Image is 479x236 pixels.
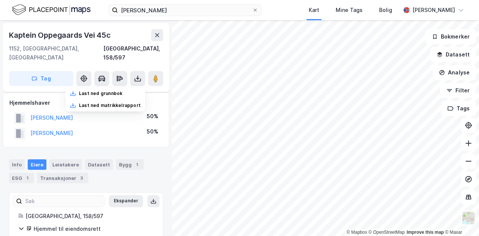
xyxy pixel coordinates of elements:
[133,161,141,168] div: 1
[9,29,112,41] div: Kaptein Oppegaards Vei 45c
[118,4,252,16] input: Søk på adresse, matrikkel, gårdeiere, leietakere eller personer
[25,212,154,221] div: [GEOGRAPHIC_DATA], 158/597
[79,102,141,108] div: Last ned matrikkelrapport
[147,127,158,136] div: 50%
[379,6,392,15] div: Bolig
[9,98,163,107] div: Hjemmelshaver
[9,44,103,62] div: 1152, [GEOGRAPHIC_DATA], [GEOGRAPHIC_DATA]
[79,91,122,96] div: Last ned grunnbok
[22,196,104,207] input: Søk
[430,47,476,62] button: Datasett
[49,159,82,170] div: Leietakere
[24,174,31,182] div: 1
[441,101,476,116] button: Tags
[412,6,455,15] div: [PERSON_NAME]
[116,159,144,170] div: Bygg
[407,230,444,235] a: Improve this map
[12,3,91,16] img: logo.f888ab2527a4732fd821a326f86c7f29.svg
[28,159,46,170] div: Eiere
[9,159,25,170] div: Info
[147,112,158,121] div: 50%
[109,195,143,207] button: Ekspander
[425,29,476,44] button: Bokmerker
[442,200,479,236] iframe: Chat Widget
[9,173,34,183] div: ESG
[78,174,85,182] div: 3
[433,65,476,80] button: Analyse
[440,83,476,98] button: Filter
[37,173,88,183] div: Transaksjoner
[347,230,367,235] a: Mapbox
[309,6,319,15] div: Kart
[85,159,113,170] div: Datasett
[34,224,154,233] div: Hjemmel til eiendomsrett
[103,44,163,62] div: [GEOGRAPHIC_DATA], 158/597
[369,230,405,235] a: OpenStreetMap
[9,71,73,86] button: Tag
[336,6,363,15] div: Mine Tags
